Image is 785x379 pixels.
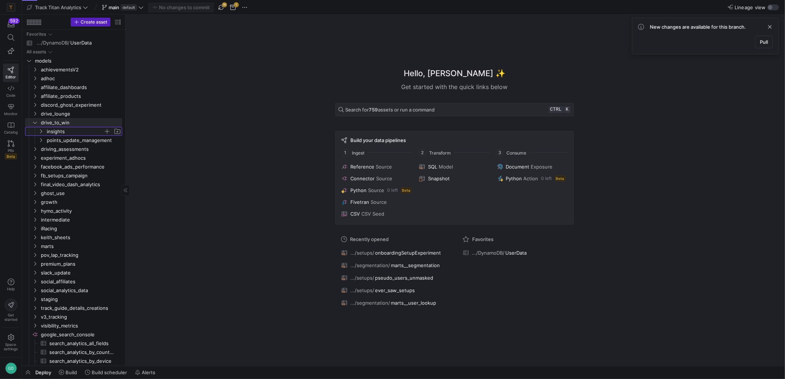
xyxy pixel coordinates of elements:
span: social_analytics_data [41,286,121,295]
div: Press SPACE to select this row. [25,39,122,47]
span: v3_tracking [41,313,121,321]
span: CSV Seed [361,211,384,217]
span: Beta [555,176,566,181]
span: marts__segmentation [391,262,440,268]
span: Recently opened [350,236,389,242]
button: Pull [755,36,773,48]
span: ghost_use [41,189,121,198]
span: Snapshot [428,176,450,181]
div: Press SPACE to select this row. [25,233,122,242]
span: experiment_adhocs [41,154,121,162]
span: Source [376,164,392,170]
span: Track Titan Analytics [35,4,81,10]
div: Press SPACE to select this row. [25,153,122,162]
a: Code [3,82,19,100]
span: achievementsV2 [41,65,121,74]
div: All assets [26,49,46,54]
a: Monitor [3,100,19,119]
span: Catalog [4,130,18,134]
span: search_analytics_by_device​​​​​​​​​ [49,357,114,365]
button: CSVCSV Seed [340,209,413,218]
span: search_analytics_by_country​​​​​​​​​ [49,348,114,357]
div: Press SPACE to select this row. [25,304,122,312]
span: PRs [8,148,14,153]
span: .../segmentation/ [350,300,390,306]
a: Catalog [3,119,19,137]
span: .../DynamoDB/ [472,250,505,256]
span: .../setups/ [350,287,374,293]
span: google_search_console​​​​​​​​ [41,330,121,339]
span: social_affiliates [41,277,121,286]
div: Press SPACE to select this row. [25,162,122,171]
div: Press SPACE to select this row. [25,65,122,74]
span: Editor [6,75,16,79]
span: Source [376,176,392,181]
span: premium_plans [41,260,121,268]
span: Source [371,199,387,205]
span: default [121,4,137,10]
img: https://storage.googleapis.com/y42-prod-data-exchange/images/M4PIZmlr0LOyhR8acEy9Mp195vnbki1rrADR... [7,4,15,11]
div: Press SPACE to select this row. [25,30,122,39]
span: main [109,4,119,10]
button: ConnectorSource [340,174,413,183]
div: Press SPACE to select this row. [25,100,122,109]
span: New changes are available for this branch. [650,24,746,30]
div: Press SPACE to select this row. [25,171,122,180]
span: track_guide_details_creations [41,304,121,312]
span: Pull [760,39,768,45]
div: Press SPACE to select this row. [25,92,122,100]
span: Create asset [81,20,107,25]
span: Reference [350,164,374,170]
button: Create asset [71,18,110,26]
button: GD [3,361,19,376]
button: .../setups/ever_saw_setups [340,286,448,295]
div: Press SPACE to select this row. [25,286,122,295]
span: final_video_dash_analytics [41,180,121,189]
div: Press SPACE to select this row. [25,127,122,136]
span: SQL [428,164,437,170]
button: SQLModel [418,162,491,171]
div: Press SPACE to select this row. [25,56,122,65]
span: .../segmentation/ [350,262,390,268]
span: .../DynamoDB/ [37,39,70,47]
span: 0 left [387,188,398,193]
div: Press SPACE to select this row. [25,83,122,92]
span: search_analytics_all_fields​​​​​​​​​ [49,339,114,348]
a: search_analytics_by_country​​​​​​​​​ [25,348,122,357]
span: pseudo_users_unmasked [375,275,433,281]
span: Build your data pipelines [350,137,406,143]
span: visibility_metrics [41,322,121,330]
span: staging [41,295,121,304]
button: maindefault [100,3,145,12]
span: .../setups/ [350,275,374,281]
span: points_update_management [47,136,121,145]
span: discord_ghost_experiment [41,101,121,109]
button: .../DynamoDB/UserData [461,248,569,258]
span: Search for assets or run a command [345,107,435,113]
span: Code [6,93,15,98]
div: Get started with the quick links below [335,82,574,91]
button: Build [56,366,80,379]
span: growth [41,198,121,206]
span: Build [66,369,77,375]
span: affiliate_dashboards [41,83,121,92]
span: driving_assessments [41,145,121,153]
div: Press SPACE to select this row. [25,251,122,259]
span: Python [350,187,367,193]
div: Press SPACE to select this row. [25,348,122,357]
a: Spacesettings [3,331,19,354]
span: Space settings [4,342,18,351]
span: hymo_activity [41,207,121,215]
span: UserData [505,250,527,256]
button: PythonSource0 leftBeta [340,186,413,195]
span: fb_setups_campaign [41,171,121,180]
span: iRacing [41,224,121,233]
span: models [35,57,121,65]
div: Press SPACE to select this row. [25,224,122,233]
div: Press SPACE to select this row. [25,357,122,365]
strong: 759 [369,107,378,113]
div: Press SPACE to select this row. [25,136,122,145]
div: Favorites [26,32,46,37]
button: ReferenceSource [340,162,413,171]
span: Source [368,187,384,193]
